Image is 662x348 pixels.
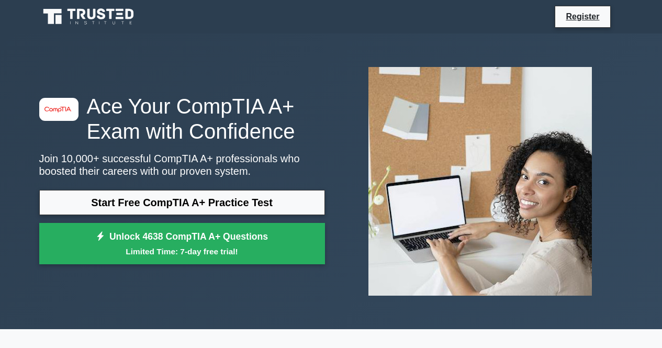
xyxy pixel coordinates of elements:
[39,223,325,265] a: Unlock 4638 CompTIA A+ QuestionsLimited Time: 7-day free trial!
[39,94,325,144] h1: Ace Your CompTIA A+ Exam with Confidence
[52,245,312,257] small: Limited Time: 7-day free trial!
[559,10,605,23] a: Register
[39,190,325,215] a: Start Free CompTIA A+ Practice Test
[39,152,325,177] p: Join 10,000+ successful CompTIA A+ professionals who boosted their careers with our proven system.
